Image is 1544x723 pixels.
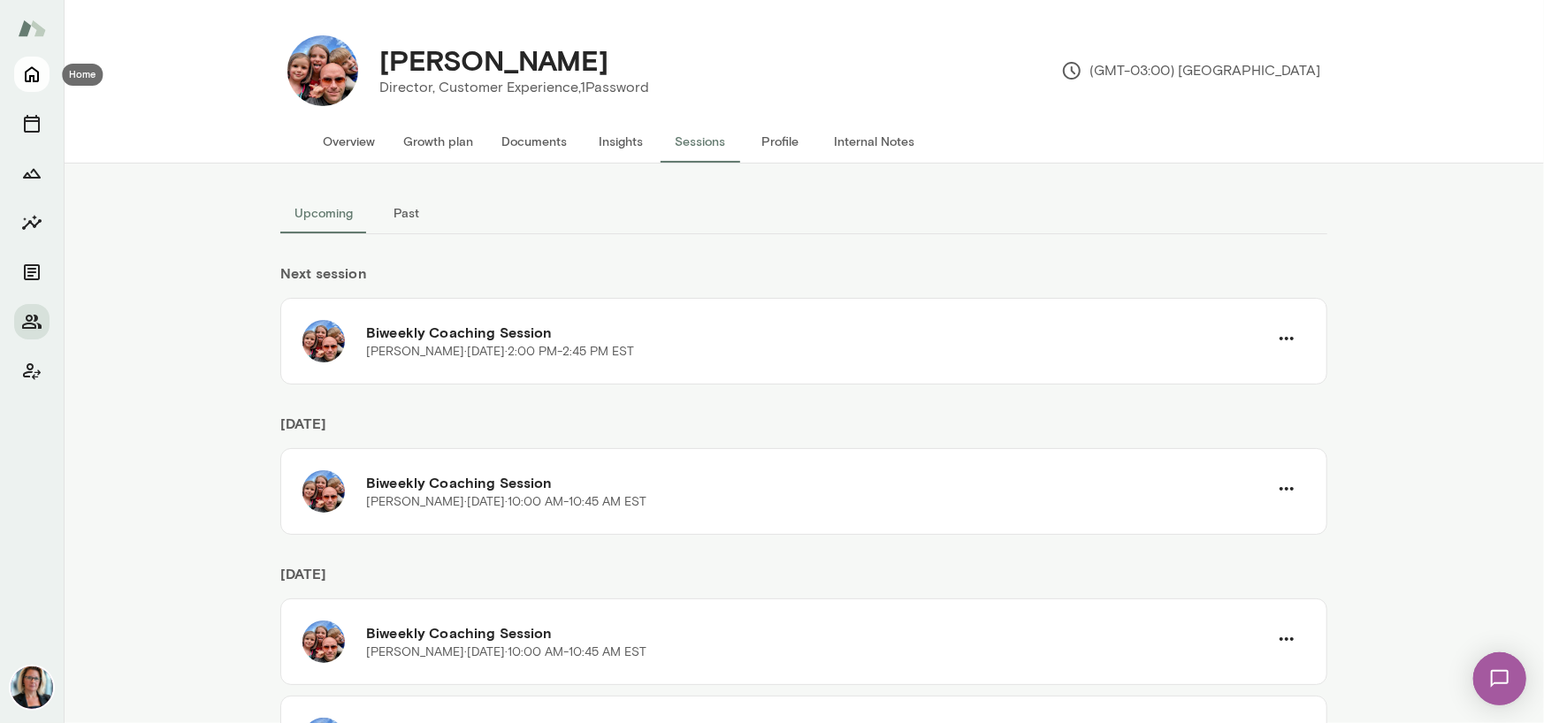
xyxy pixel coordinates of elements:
h6: Next session [280,263,1327,298]
div: basic tabs example [280,192,1327,234]
button: Past [367,192,447,234]
button: Documents [14,255,50,290]
h6: [DATE] [280,413,1327,448]
h6: Biweekly Coaching Session [366,472,1268,493]
button: Profile [740,120,820,163]
img: Mento [18,11,46,45]
button: Sessions [14,106,50,141]
p: (GMT-03:00) [GEOGRAPHIC_DATA] [1061,60,1320,81]
button: Growth Plan [14,156,50,191]
h6: Biweekly Coaching Session [366,622,1268,643]
button: Overview [309,120,389,163]
img: Hugues Mackay [287,35,358,106]
button: Upcoming [280,192,367,234]
h6: [DATE] [280,563,1327,598]
button: Members [14,304,50,339]
p: [PERSON_NAME] · [DATE] · 2:00 PM-2:45 PM EST [366,343,634,361]
h6: Biweekly Coaching Session [366,322,1268,343]
button: Internal Notes [820,120,929,163]
button: Client app [14,354,50,389]
div: Home [62,64,103,86]
button: Sessions [661,120,740,163]
img: Jennifer Alvarez [11,666,53,709]
button: Documents [487,120,581,163]
p: [PERSON_NAME] · [DATE] · 10:00 AM-10:45 AM EST [366,643,646,661]
h4: [PERSON_NAME] [379,43,608,77]
button: Insights [581,120,661,163]
p: Director, Customer Experience, 1Password [379,77,649,98]
button: Insights [14,205,50,240]
button: Home [14,57,50,92]
p: [PERSON_NAME] · [DATE] · 10:00 AM-10:45 AM EST [366,493,646,511]
button: Growth plan [389,120,487,163]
